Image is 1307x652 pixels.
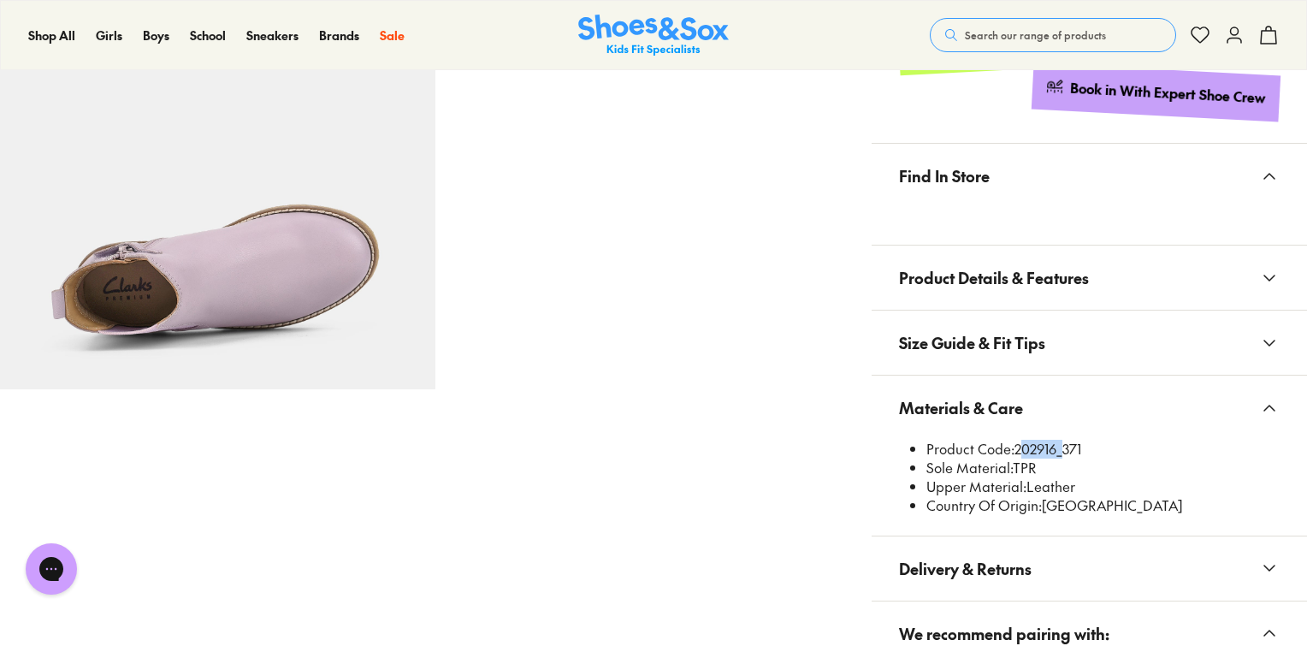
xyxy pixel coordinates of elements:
[143,27,169,44] a: Boys
[872,246,1307,310] button: Product Details & Features
[319,27,359,44] a: Brands
[926,459,1280,477] li: TPR
[899,543,1032,594] span: Delivery & Returns
[872,311,1307,375] button: Size Guide & Fit Tips
[965,27,1106,43] span: Search our range of products
[578,15,729,56] img: SNS_Logo_Responsive.svg
[926,439,1014,458] span: Product Code:
[872,376,1307,440] button: Materials & Care
[899,252,1089,303] span: Product Details & Features
[926,440,1280,459] li: 202916_371
[190,27,226,44] a: School
[1032,63,1280,122] a: Book in With Expert Shoe Crew
[926,477,1026,495] span: Upper Material:
[28,27,75,44] a: Shop All
[899,382,1023,433] span: Materials & Care
[926,477,1280,496] li: Leather
[578,15,729,56] a: Shoes & Sox
[246,27,299,44] a: Sneakers
[899,208,1280,224] iframe: Find in Store
[926,496,1280,515] li: [GEOGRAPHIC_DATA]
[872,144,1307,208] button: Find In Store
[930,18,1176,52] button: Search our range of products
[872,536,1307,601] button: Delivery & Returns
[899,317,1045,368] span: Size Guide & Fit Tips
[926,495,1042,514] span: Country Of Origin:
[17,537,86,601] iframe: Gorgias live chat messenger
[96,27,122,44] a: Girls
[1070,79,1267,108] div: Book in With Expert Shoe Crew
[926,458,1013,477] span: Sole Material:
[380,27,405,44] a: Sale
[899,151,990,201] span: Find In Store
